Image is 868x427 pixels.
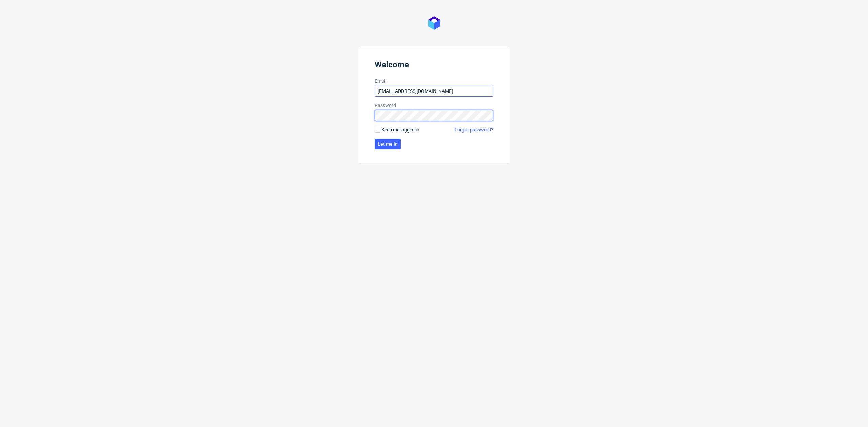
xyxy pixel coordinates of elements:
span: Let me in [378,142,398,146]
span: Keep me logged in [381,126,419,133]
a: Forgot password? [455,126,493,133]
input: you@youremail.com [375,86,493,97]
header: Welcome [375,60,493,72]
label: Password [375,102,493,109]
label: Email [375,78,493,84]
button: Let me in [375,139,401,149]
